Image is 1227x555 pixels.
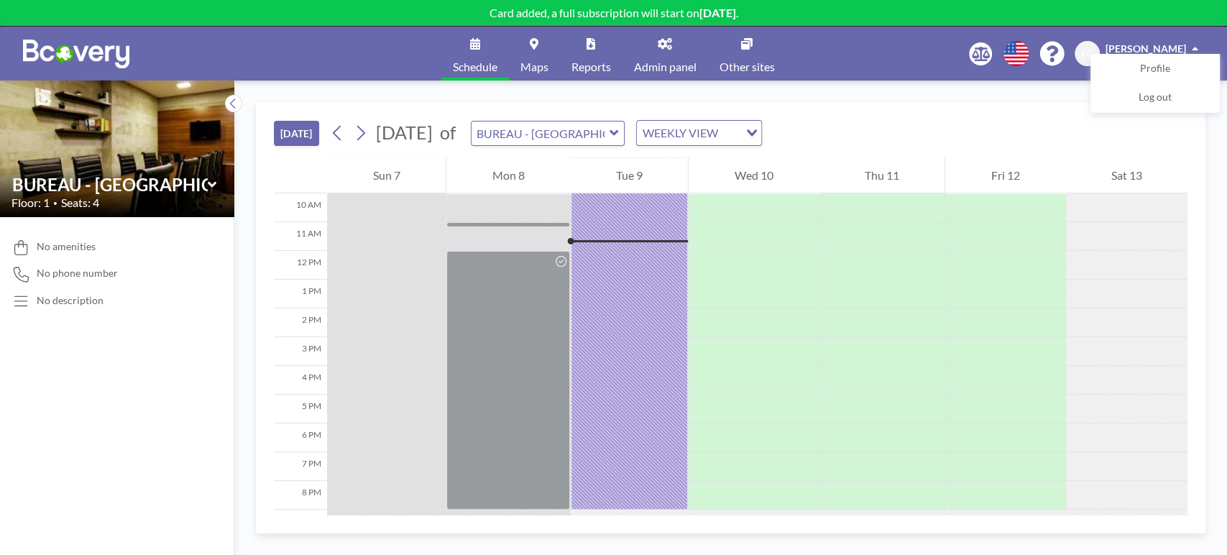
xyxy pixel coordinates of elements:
div: Search for option [637,121,761,145]
div: Thu 11 [819,157,945,193]
span: Floor: 1 [12,196,50,210]
span: [DATE] [376,121,433,143]
input: Search for option [722,124,737,142]
div: Sun 7 [328,157,446,193]
a: Schedule [441,27,509,81]
span: Admin panel [634,61,697,73]
span: Profile [1140,62,1170,76]
div: No description [37,294,104,307]
span: No phone number [37,267,118,280]
input: BUREAU - RUE PASCAL [472,121,610,145]
span: [PERSON_NAME] [1106,42,1186,55]
span: FC [1081,47,1093,60]
div: Tue 9 [571,157,688,193]
a: Other sites [708,27,786,81]
a: Profile [1091,55,1219,83]
div: 3 PM [274,337,327,366]
span: Other sites [720,61,775,73]
div: 7 PM [274,452,327,481]
div: Fri 12 [945,157,1065,193]
div: 5 PM [274,395,327,423]
a: Maps [509,27,560,81]
div: 2 PM [274,308,327,337]
div: Wed 10 [689,157,818,193]
div: 6 PM [274,423,327,452]
span: Maps [520,61,548,73]
span: WEEKLY VIEW [640,124,721,142]
img: organization-logo [23,40,129,68]
div: 12 PM [274,251,327,280]
div: 8 PM [274,481,327,510]
a: Admin panel [622,27,708,81]
a: Log out [1091,83,1219,112]
div: 9 PM [274,510,327,538]
div: 11 AM [274,222,327,251]
b: [DATE] [699,6,736,19]
div: 1 PM [274,280,327,308]
span: Reports [571,61,611,73]
span: Log out [1139,91,1172,105]
span: Schedule [453,61,497,73]
input: BUREAU - RUE PASCAL [12,174,208,195]
span: Seats: 4 [61,196,99,210]
div: Mon 8 [446,157,569,193]
div: Sat 13 [1066,157,1187,193]
div: 4 PM [274,366,327,395]
span: of [440,121,456,144]
a: Reports [560,27,622,81]
span: • [53,198,58,208]
button: [DATE] [274,121,319,146]
div: 10 AM [274,193,327,222]
span: No amenities [37,240,96,253]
